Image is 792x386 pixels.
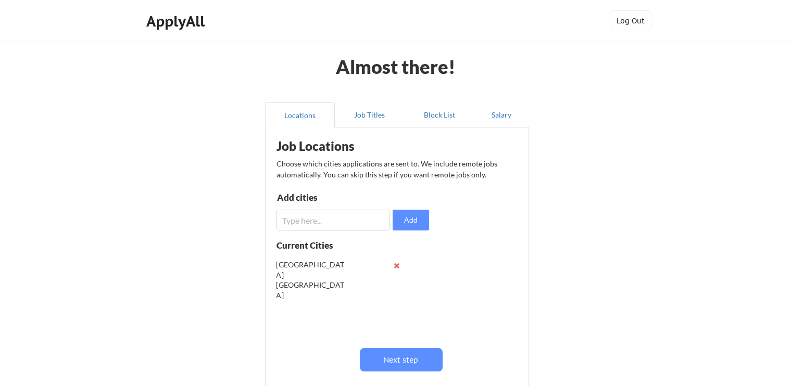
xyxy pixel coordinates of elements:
[276,210,389,230] input: Type here...
[360,348,443,371] button: Next step
[335,102,405,127] button: Job Titles
[276,260,345,300] div: [GEOGRAPHIC_DATA] [GEOGRAPHIC_DATA]
[146,12,208,30] div: ApplyAll
[405,102,474,127] button: Block List
[277,193,385,202] div: Add cities
[474,102,529,127] button: Salary
[610,10,651,31] button: Log Out
[323,57,468,76] div: Almost there!
[276,140,408,152] div: Job Locations
[276,241,356,250] div: Current Cities
[265,102,335,127] button: Locations
[276,158,516,180] div: Choose which cities applications are sent to. We include remote jobs automatically. You can skip ...
[393,210,429,230] button: Add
